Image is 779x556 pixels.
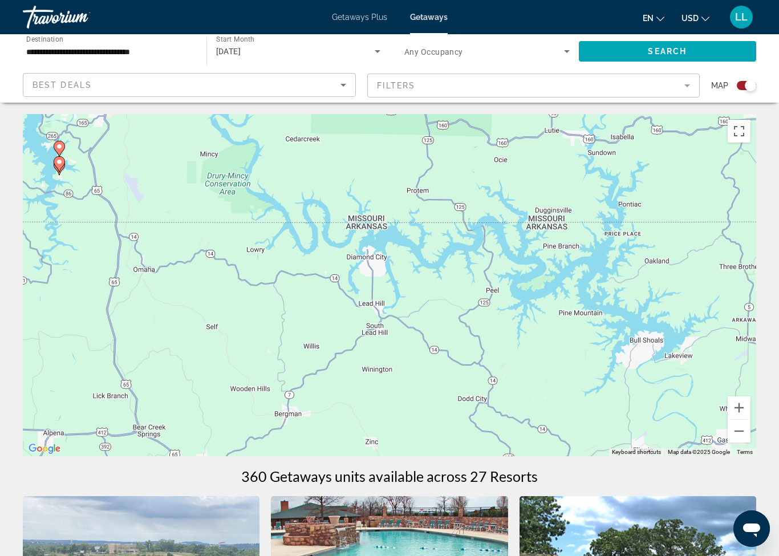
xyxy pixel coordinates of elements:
[643,14,654,23] span: en
[612,448,661,456] button: Keyboard shortcuts
[711,78,728,94] span: Map
[26,35,63,43] span: Destination
[681,14,699,23] span: USD
[733,510,770,547] iframe: Button to launch messaging window
[728,120,750,143] button: Toggle fullscreen view
[579,41,757,62] button: Search
[332,13,387,22] a: Getaways Plus
[668,449,730,455] span: Map data ©2025 Google
[728,396,750,419] button: Zoom in
[26,441,63,456] img: Google
[410,13,448,22] a: Getaways
[33,80,92,90] span: Best Deals
[681,10,709,26] button: Change currency
[404,47,463,56] span: Any Occupancy
[643,10,664,26] button: Change language
[737,449,753,455] a: Terms (opens in new tab)
[33,78,346,92] mat-select: Sort by
[727,5,756,29] button: User Menu
[23,2,137,32] a: Travorium
[367,73,700,98] button: Filter
[728,420,750,443] button: Zoom out
[241,468,538,485] h1: 360 Getaways units available across 27 Resorts
[648,47,687,56] span: Search
[735,11,748,23] span: LL
[216,35,254,43] span: Start Month
[216,47,241,56] span: [DATE]
[26,441,63,456] a: Open this area in Google Maps (opens a new window)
